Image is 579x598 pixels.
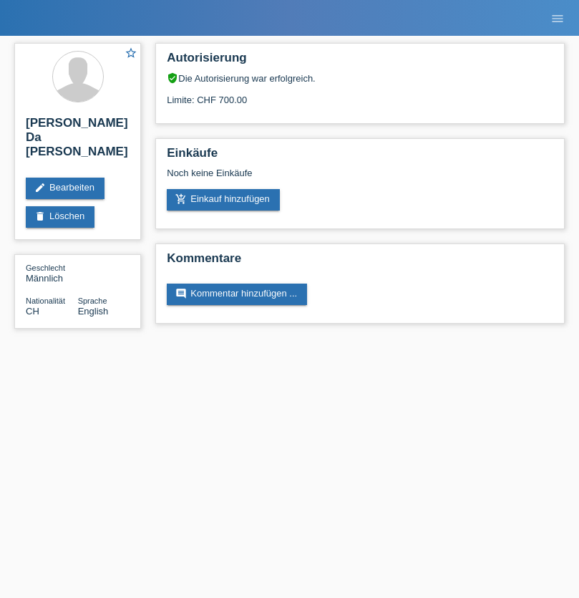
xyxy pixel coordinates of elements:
h2: Einkäufe [167,146,553,168]
a: editBearbeiten [26,178,104,199]
h2: Kommentare [167,251,553,273]
i: comment [175,288,187,299]
i: star_border [125,47,137,59]
span: Schweiz [26,306,39,317]
span: English [78,306,109,317]
h2: Autorisierung [167,51,553,72]
div: Männlich [26,262,78,284]
a: commentKommentar hinzufügen ... [167,284,307,305]
div: Die Autorisierung war erfolgreich. [167,72,553,84]
i: verified_user [167,72,178,84]
span: Sprache [78,296,107,305]
i: delete [34,211,46,222]
div: Noch keine Einkäufe [167,168,553,189]
i: menu [550,11,565,26]
i: add_shopping_cart [175,193,187,205]
i: edit [34,182,46,193]
span: Geschlecht [26,264,65,272]
a: menu [543,14,572,22]
span: Nationalität [26,296,65,305]
h2: [PERSON_NAME] Da [PERSON_NAME] [26,116,130,166]
div: Limite: CHF 700.00 [167,84,553,105]
a: add_shopping_cartEinkauf hinzufügen [167,189,280,211]
a: deleteLöschen [26,206,94,228]
a: star_border [125,47,137,62]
